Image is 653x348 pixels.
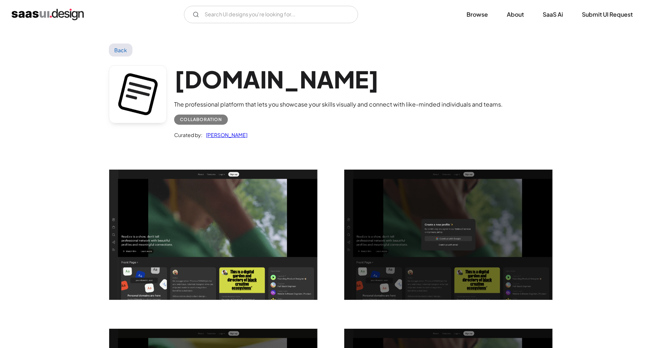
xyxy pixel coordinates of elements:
[184,6,358,23] input: Search UI designs you're looking for...
[458,7,497,22] a: Browse
[180,115,222,124] div: Collaboration
[344,170,553,300] img: 6435211eef8d347e99d5e379_Read.cv%20Signup%20Modal%20Screen.png
[534,7,572,22] a: SaaS Ai
[202,130,247,139] a: [PERSON_NAME]
[109,43,132,57] a: Back
[174,130,202,139] div: Curated by:
[12,9,84,20] a: home
[109,170,317,300] a: open lightbox
[573,7,641,22] a: Submit UI Request
[109,170,317,300] img: 64352115c8a03328766ae6bd_Read.cv%20Home%20Screen.png
[498,7,533,22] a: About
[174,65,503,93] h1: [DOMAIN_NAME]
[174,100,503,109] div: The professional platform that lets you showcase your skills visually and connect with like-minde...
[184,6,358,23] form: Email Form
[344,170,553,300] a: open lightbox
